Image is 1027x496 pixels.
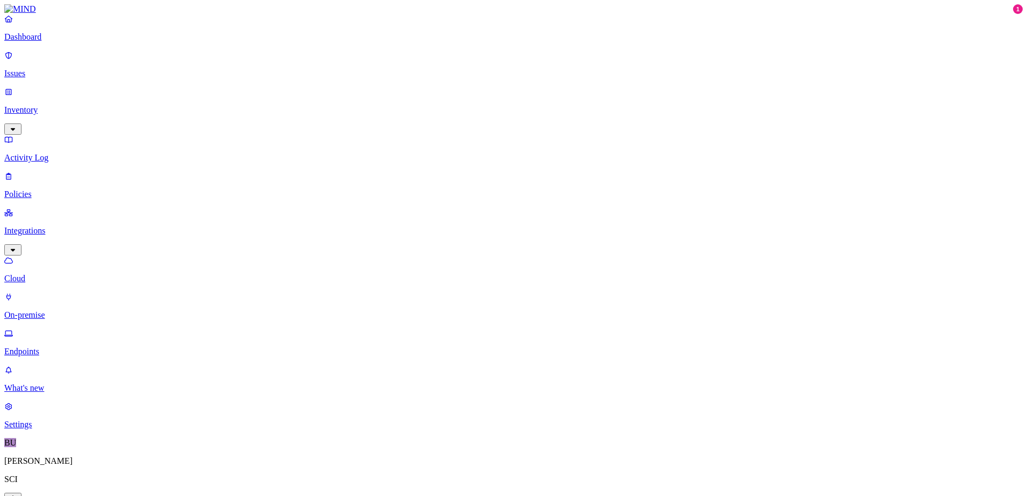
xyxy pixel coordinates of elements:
[4,347,1023,356] p: Endpoints
[4,438,16,447] span: BU
[4,420,1023,429] p: Settings
[4,4,1023,14] a: MIND
[4,402,1023,429] a: Settings
[4,292,1023,320] a: On-premise
[4,32,1023,42] p: Dashboard
[4,171,1023,199] a: Policies
[4,50,1023,78] a: Issues
[4,14,1023,42] a: Dashboard
[4,475,1023,484] p: SCI
[4,189,1023,199] p: Policies
[4,256,1023,283] a: Cloud
[4,135,1023,163] a: Activity Log
[4,365,1023,393] a: What's new
[4,329,1023,356] a: Endpoints
[4,383,1023,393] p: What's new
[4,456,1023,466] p: [PERSON_NAME]
[4,274,1023,283] p: Cloud
[4,105,1023,115] p: Inventory
[4,87,1023,133] a: Inventory
[4,226,1023,236] p: Integrations
[4,4,36,14] img: MIND
[4,310,1023,320] p: On-premise
[4,69,1023,78] p: Issues
[4,208,1023,254] a: Integrations
[4,153,1023,163] p: Activity Log
[1013,4,1023,14] div: 1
